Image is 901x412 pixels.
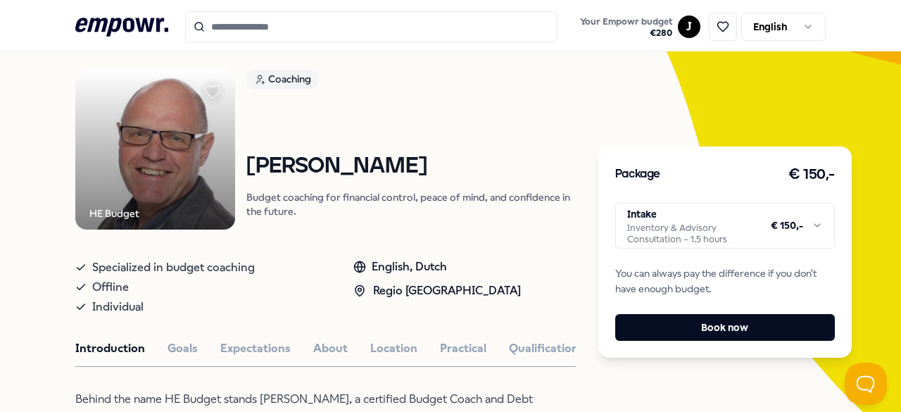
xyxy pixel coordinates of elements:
span: Offline [92,277,129,297]
button: Practical [440,339,486,358]
div: English, Dutch [353,258,521,276]
h3: € 150,- [788,163,835,186]
img: Product Image [75,70,236,230]
button: About [313,339,348,358]
p: Budget coaching for financial control, peace of mind, and confidence in the future. [246,190,575,218]
button: J [678,15,700,38]
span: Specialized in budget coaching [92,258,255,277]
a: Coaching [246,70,575,94]
button: Location [370,339,417,358]
span: You can always pay the difference if you don't have enough budget. [615,266,835,297]
button: Your Empowr budget€280 [577,13,675,42]
iframe: Help Scout Beacon - Open [845,363,887,405]
input: Search for products, categories or subcategories [185,11,558,42]
button: Goals [168,339,198,358]
a: Your Empowr budget€280 [574,12,678,42]
span: € 280 [580,27,672,39]
button: Introduction [75,339,145,358]
button: Qualifications [509,339,584,358]
h1: [PERSON_NAME] [246,154,575,179]
h3: Package [615,166,660,184]
div: Coaching [246,70,319,89]
span: Individual [92,297,144,317]
div: HE Budget [89,206,139,221]
span: Your Empowr budget [580,16,672,27]
button: Expectations [220,339,291,358]
button: Book now [615,314,835,341]
div: Regio [GEOGRAPHIC_DATA] [353,282,521,300]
